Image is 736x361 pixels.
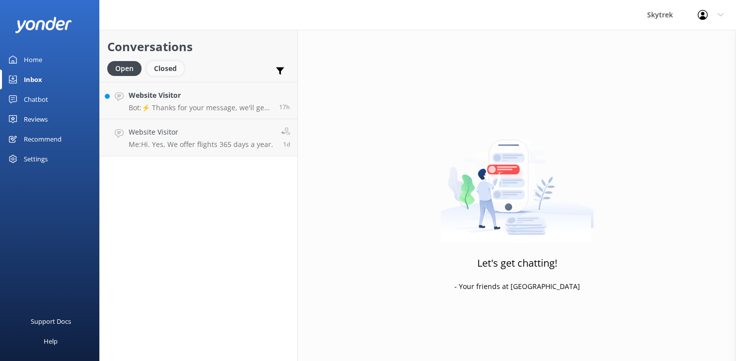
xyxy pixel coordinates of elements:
[147,63,189,73] a: Closed
[147,61,184,76] div: Closed
[107,37,290,56] h2: Conversations
[107,61,142,76] div: Open
[24,50,42,70] div: Home
[129,103,272,112] p: Bot: ⚡ Thanks for your message, we'll get back to you as soon as we can. You're also welcome to k...
[15,17,72,33] img: yonder-white-logo.png
[129,140,273,149] p: Me: Hi. Yes, We offer flights 365 days a year.
[283,140,290,148] span: Sep 01 2025 09:27am (UTC +12:00) Pacific/Auckland
[24,149,48,169] div: Settings
[129,127,273,138] h4: Website Visitor
[24,129,62,149] div: Recommend
[441,119,594,243] img: artwork of a man stealing a conversation from at giant smartphone
[100,82,297,119] a: Website VisitorBot:⚡ Thanks for your message, we'll get back to you as soon as we can. You're als...
[24,70,42,89] div: Inbox
[24,89,48,109] div: Chatbot
[31,311,71,331] div: Support Docs
[454,281,580,292] p: - Your friends at [GEOGRAPHIC_DATA]
[107,63,147,73] a: Open
[279,103,290,111] span: Sep 01 2025 04:00pm (UTC +12:00) Pacific/Auckland
[44,331,58,351] div: Help
[100,119,297,156] a: Website VisitorMe:Hi. Yes, We offer flights 365 days a year.1d
[24,109,48,129] div: Reviews
[129,90,272,101] h4: Website Visitor
[477,255,557,271] h3: Let's get chatting!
